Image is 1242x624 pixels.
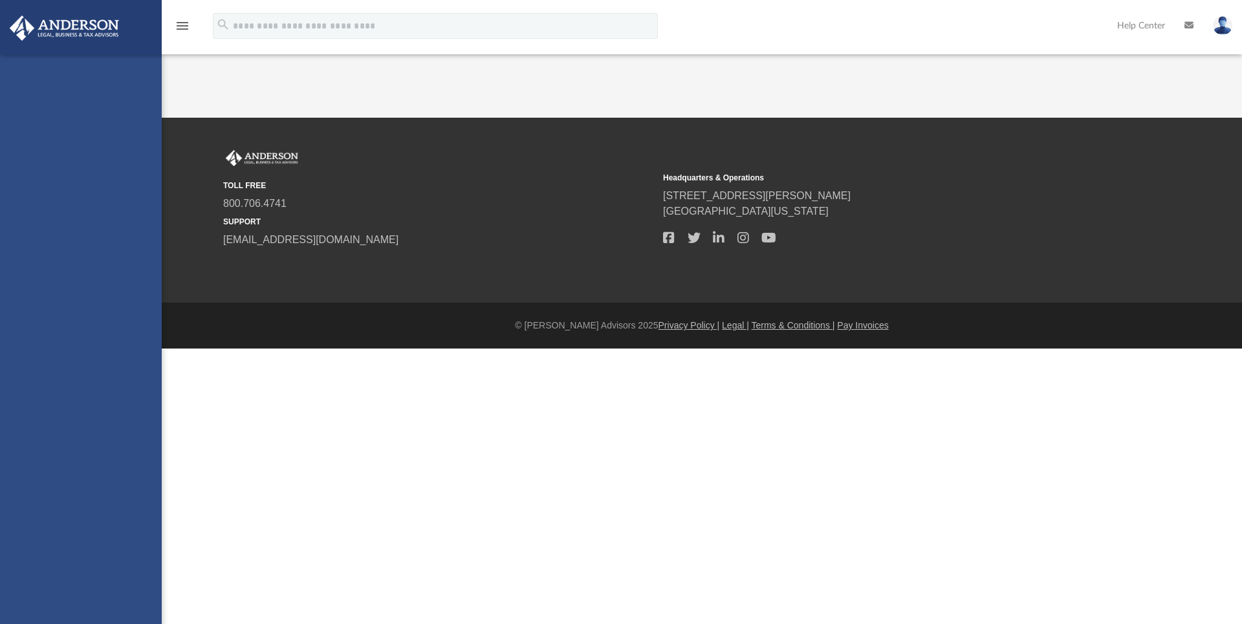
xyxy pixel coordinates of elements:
[663,172,1094,184] small: Headquarters & Operations
[752,320,835,330] a: Terms & Conditions |
[175,25,190,34] a: menu
[223,150,301,167] img: Anderson Advisors Platinum Portal
[659,320,720,330] a: Privacy Policy |
[223,234,398,245] a: [EMAIL_ADDRESS][DOMAIN_NAME]
[6,16,123,41] img: Anderson Advisors Platinum Portal
[175,18,190,34] i: menu
[162,319,1242,332] div: © [PERSON_NAME] Advisors 2025
[663,190,851,201] a: [STREET_ADDRESS][PERSON_NAME]
[216,17,230,32] i: search
[1213,16,1232,35] img: User Pic
[223,198,287,209] a: 800.706.4741
[663,206,829,217] a: [GEOGRAPHIC_DATA][US_STATE]
[837,320,888,330] a: Pay Invoices
[722,320,749,330] a: Legal |
[223,216,654,228] small: SUPPORT
[223,180,654,191] small: TOLL FREE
